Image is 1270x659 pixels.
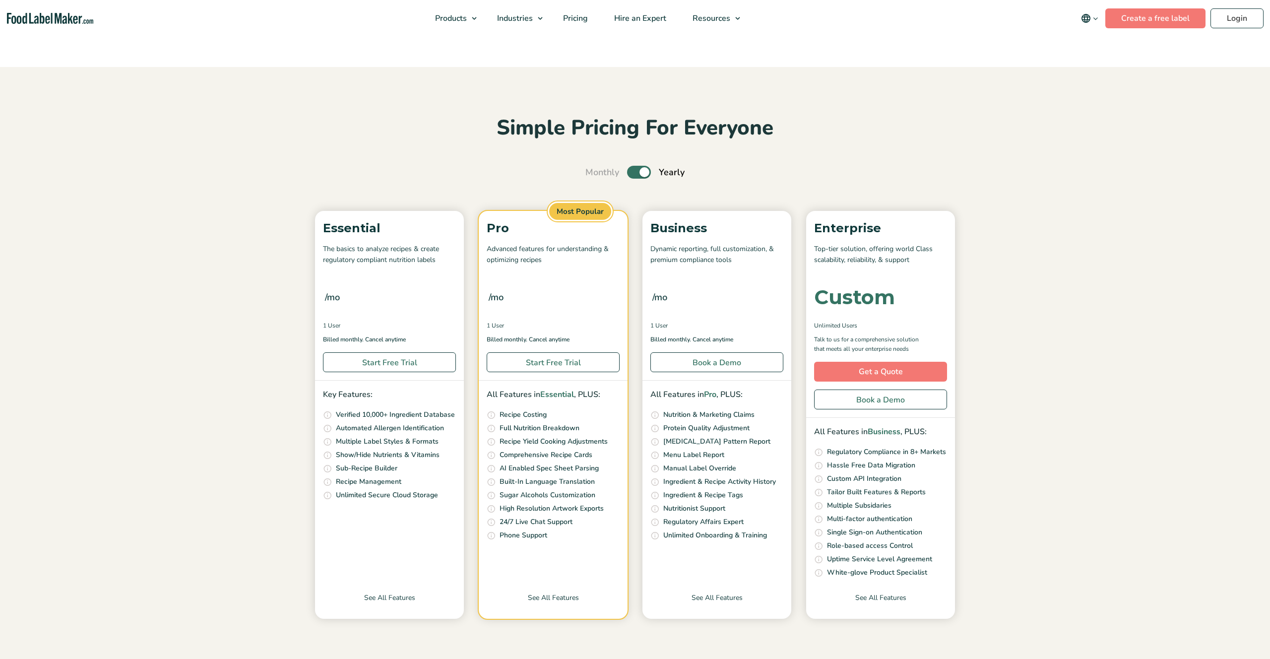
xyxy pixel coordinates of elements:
[500,423,579,434] p: Full Nutrition Breakdown
[336,476,401,487] p: Recipe Management
[540,389,574,400] span: Essential
[336,463,397,474] p: Sub-Recipe Builder
[814,321,857,330] span: Unlimited Users
[323,335,456,344] p: Billed monthly. Cancel anytime
[487,389,620,401] p: All Features in , PLUS:
[827,460,915,471] p: Hassle Free Data Migration
[663,463,736,474] p: Manual Label Override
[500,476,595,487] p: Built-In Language Translation
[627,166,651,179] label: Toggle
[827,540,913,551] p: Role-based access Control
[827,527,922,538] p: Single Sign-on Authentication
[585,166,619,179] span: Monthly
[814,287,895,307] div: Custom
[663,503,725,514] p: Nutritionist Support
[611,13,667,24] span: Hire an Expert
[650,335,783,344] p: Billed monthly. Cancel anytime
[500,409,547,420] p: Recipe Costing
[663,436,770,447] p: [MEDICAL_DATA] Pattern Report
[650,244,783,266] p: Dynamic reporting, full customization, & premium compliance tools
[548,201,613,222] span: Most Popular
[479,593,628,619] a: See All Features
[814,244,947,266] p: Top-tier solution, offering world Class scalability, reliability, & support
[704,389,716,400] span: Pro
[650,352,783,372] a: Book a Demo
[814,219,947,238] p: Enterprise
[690,13,731,24] span: Resources
[487,335,620,344] p: Billed monthly. Cancel anytime
[500,517,572,527] p: 24/7 Live Chat Support
[827,487,926,498] p: Tailor Built Features & Reports
[827,514,912,525] p: Multi-factor authentication
[487,321,504,330] span: 1 User
[663,490,743,501] p: Ingredient & Recipe Tags
[814,426,947,439] p: All Features in , PLUS:
[652,290,667,304] span: /mo
[487,244,620,266] p: Advanced features for understanding & optimizing recipes
[663,530,767,541] p: Unlimited Onboarding & Training
[663,450,724,461] p: Menu Label Report
[336,409,455,420] p: Verified 10,000+ Ingredient Database
[1210,8,1264,28] a: Login
[500,490,595,501] p: Sugar Alcohols Customization
[806,593,955,619] a: See All Features
[487,352,620,372] a: Start Free Trial
[663,517,744,527] p: Regulatory Affairs Expert
[323,219,456,238] p: Essential
[814,335,928,354] p: Talk to us for a comprehensive solution that meets all your enterprise needs
[494,13,534,24] span: Industries
[310,115,960,142] h2: Simple Pricing For Everyone
[336,436,439,447] p: Multiple Label Styles & Formats
[487,219,620,238] p: Pro
[663,409,755,420] p: Nutrition & Marketing Claims
[489,290,504,304] span: /mo
[650,321,668,330] span: 1 User
[814,390,947,409] a: Book a Demo
[323,352,456,372] a: Start Free Trial
[323,389,456,401] p: Key Features:
[650,219,783,238] p: Business
[827,500,891,511] p: Multiple Subsidaries
[868,426,900,437] span: Business
[325,290,340,304] span: /mo
[827,567,927,578] p: White-glove Product Specialist
[323,321,340,330] span: 1 User
[500,436,608,447] p: Recipe Yield Cooking Adjustments
[500,463,599,474] p: AI Enabled Spec Sheet Parsing
[336,423,444,434] p: Automated Allergen Identification
[650,389,783,401] p: All Features in , PLUS:
[336,450,440,461] p: Show/Hide Nutrients & Vitamins
[323,244,456,266] p: The basics to analyze recipes & create regulatory compliant nutrition labels
[1105,8,1206,28] a: Create a free label
[827,447,946,458] p: Regulatory Compliance in 8+ Markets
[315,593,464,619] a: See All Features
[336,490,438,501] p: Unlimited Secure Cloud Storage
[642,593,791,619] a: See All Features
[827,554,932,565] p: Uptime Service Level Agreement
[432,13,468,24] span: Products
[814,362,947,382] a: Get a Quote
[560,13,589,24] span: Pricing
[500,450,592,461] p: Comprehensive Recipe Cards
[500,530,547,541] p: Phone Support
[663,476,776,487] p: Ingredient & Recipe Activity History
[500,503,604,514] p: High Resolution Artwork Exports
[827,473,901,484] p: Custom API Integration
[663,423,750,434] p: Protein Quality Adjustment
[659,166,685,179] span: Yearly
